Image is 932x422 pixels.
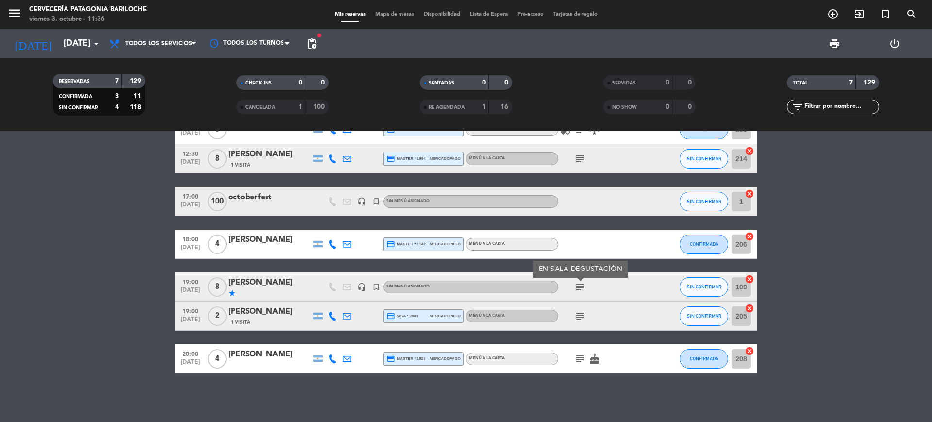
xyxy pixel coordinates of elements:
[574,310,586,322] i: subject
[469,356,505,360] span: MENÚ A LA CARTA
[386,312,418,321] span: visa * 0849
[29,5,147,15] div: Cervecería Patagonia Bariloche
[208,192,227,211] span: 100
[687,284,721,289] span: SIN CONFIRMAR
[906,8,917,20] i: search
[690,241,718,247] span: CONFIRMADA
[357,197,366,206] i: headset_mic
[313,103,327,110] strong: 100
[880,8,891,20] i: turned_in_not
[208,306,227,326] span: 2
[115,78,119,84] strong: 7
[228,348,311,361] div: [PERSON_NAME]
[666,103,669,110] strong: 0
[680,235,728,254] button: CONFIRMADA
[829,38,840,50] span: print
[208,149,227,169] span: 8
[231,161,250,169] span: 1 Visita
[228,191,311,203] div: octoberfest
[680,349,728,369] button: CONFIRMADA
[299,103,302,110] strong: 1
[482,103,486,110] strong: 1
[372,197,381,206] i: turned_in_not
[430,155,461,162] span: mercadopago
[178,233,202,244] span: 18:00
[208,349,227,369] span: 4
[130,104,143,111] strong: 118
[372,283,381,291] i: turned_in_not
[688,103,694,110] strong: 0
[745,232,754,241] i: cancel
[7,6,22,24] button: menu
[299,79,302,86] strong: 0
[370,12,419,17] span: Mapa de mesas
[745,346,754,356] i: cancel
[687,313,721,319] span: SIN CONFIRMAR
[612,81,636,85] span: SERVIDAS
[666,79,669,86] strong: 0
[125,40,192,47] span: Todos los servicios
[745,146,754,156] i: cancel
[357,283,366,291] i: headset_mic
[386,240,395,249] i: credit_card
[59,105,98,110] span: SIN CONFIRMAR
[889,38,900,50] i: power_settings_new
[469,314,505,318] span: MENÚ A LA CARTA
[574,281,586,293] i: subject
[504,79,510,86] strong: 0
[130,78,143,84] strong: 129
[208,235,227,254] span: 4
[245,81,272,85] span: CHECK INS
[793,81,808,85] span: TOTAL
[386,199,430,203] span: Sin menú asignado
[178,244,202,255] span: [DATE]
[429,81,454,85] span: SENTADAS
[469,156,505,160] span: MENÚ A LA CARTA
[865,29,925,58] div: LOG OUT
[178,148,202,159] span: 12:30
[231,319,250,326] span: 1 Visita
[687,199,721,204] span: SIN CONFIRMAR
[574,353,586,365] i: subject
[386,240,426,249] span: master * 1142
[90,38,102,50] i: arrow_drop_down
[178,130,202,141] span: [DATE]
[680,277,728,297] button: SIN CONFIRMAR
[469,127,505,131] span: MENÚ A LA CARTA
[465,12,513,17] span: Lista de Espera
[539,264,623,274] div: EN SALA DEGUSTACIÓN
[680,192,728,211] button: SIN CONFIRMAR
[228,305,311,318] div: [PERSON_NAME]
[864,79,877,86] strong: 129
[386,312,395,321] i: credit_card
[680,149,728,169] button: SIN CONFIRMAR
[59,94,92,99] span: CONFIRMADA
[245,105,275,110] span: CANCELADA
[7,33,59,54] i: [DATE]
[178,359,202,370] span: [DATE]
[469,242,505,246] span: MENÚ A LA CARTA
[612,105,637,110] span: NO SHOW
[386,154,395,163] i: credit_card
[513,12,549,17] span: Pre-acceso
[482,79,486,86] strong: 0
[178,305,202,316] span: 19:00
[589,353,600,365] i: cake
[330,12,370,17] span: Mis reservas
[429,105,465,110] span: RE AGENDADA
[386,154,426,163] span: master * 1994
[59,79,90,84] span: RESERVADAS
[228,289,236,297] i: star
[430,313,461,319] span: mercadopago
[228,276,311,289] div: [PERSON_NAME]
[316,33,322,38] span: fiber_manual_record
[549,12,602,17] span: Tarjetas de regalo
[500,103,510,110] strong: 16
[178,287,202,298] span: [DATE]
[849,79,853,86] strong: 7
[386,354,426,363] span: master * 1828
[386,354,395,363] i: credit_card
[803,101,879,112] input: Filtrar por nombre...
[115,104,119,111] strong: 4
[386,285,430,288] span: Sin menú asignado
